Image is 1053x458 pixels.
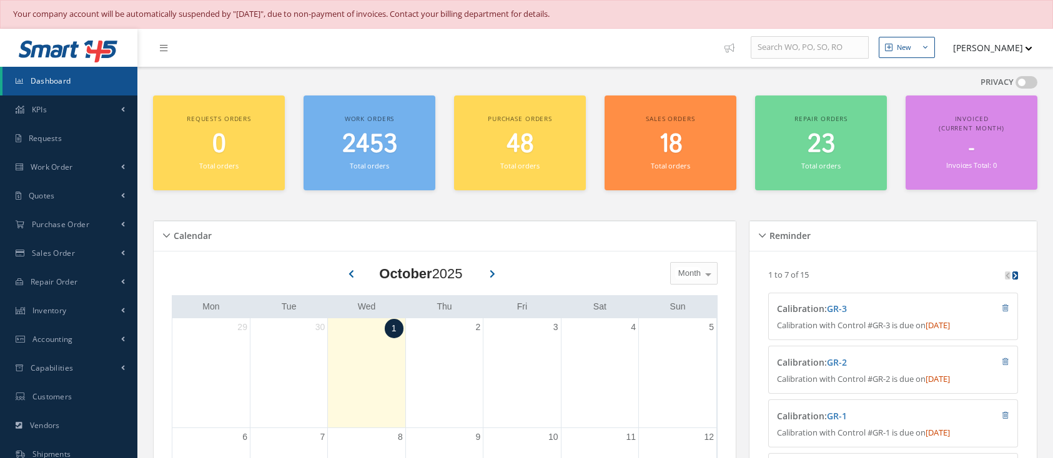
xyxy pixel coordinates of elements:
span: 48 [507,127,534,162]
span: [DATE] [926,427,950,438]
a: Saturday [591,299,609,314]
a: September 29, 2025 [235,318,250,336]
label: PRIVACY [981,76,1014,89]
a: October 9, 2025 [473,428,483,446]
span: Repair Order [31,276,78,287]
h4: Calibration [777,411,947,422]
span: Inventory [32,305,67,316]
span: Repair orders [794,114,848,123]
a: Friday [515,299,530,314]
small: Total orders [651,161,690,170]
p: 1 to 7 of 15 [768,269,809,280]
span: : [824,356,847,368]
small: Total orders [350,161,388,170]
span: Requests orders [187,114,251,123]
a: October 3, 2025 [551,318,561,336]
div: New [897,42,911,53]
span: 2453 [342,127,397,162]
span: Sales Order [32,248,75,258]
small: Total orders [199,161,238,170]
a: Sunday [668,299,688,314]
span: Purchase orders [488,114,552,123]
a: Tuesday [279,299,299,314]
span: Invoiced [955,114,989,123]
a: Sales orders 18 Total orders [605,95,736,191]
small: Total orders [801,161,840,170]
span: Vendors [30,420,60,431]
span: : [824,410,847,422]
td: October 4, 2025 [561,318,638,428]
a: Wednesday [355,299,378,314]
h4: Calibration [777,304,947,314]
a: Requests orders 0 Total orders [153,95,285,191]
a: Dashboard [2,67,137,95]
td: September 30, 2025 [250,318,327,428]
button: New [879,37,935,59]
span: 0 [212,127,226,162]
span: Work Order [31,162,73,172]
a: GR-2 [827,356,847,368]
span: Customers [32,391,72,402]
p: Calibration with Control #GR-2 is due on [777,373,1009,386]
a: GR-3 [827,303,847,314]
span: 23 [808,127,835,162]
a: Invoiced (Current Month) - Invoices Total: 0 [906,95,1037,190]
span: (Current Month) [939,124,1004,132]
small: Total orders [500,161,539,170]
a: October 8, 2025 [395,428,405,446]
span: Month [675,267,701,280]
a: Monday [200,299,222,314]
td: October 3, 2025 [483,318,561,428]
span: Accounting [32,334,73,344]
a: October 10, 2025 [546,428,561,446]
div: Your company account will be automatically suspended by "[DATE]", due to non-payment of invoices.... [13,8,1040,21]
a: GR-1 [827,410,847,422]
td: October 2, 2025 [405,318,483,428]
td: October 5, 2025 [639,318,716,428]
a: October 1, 2025 [385,319,403,338]
span: Requests [29,133,62,144]
span: [DATE] [926,373,950,384]
a: Show Tips [718,29,751,67]
div: 2025 [379,263,462,284]
span: Sales orders [646,114,695,123]
span: : [824,303,847,314]
button: [PERSON_NAME] [941,36,1032,60]
a: October 11, 2025 [623,428,638,446]
span: [DATE] [926,319,950,331]
span: Dashboard [31,76,71,86]
a: Repair orders 23 Total orders [755,95,887,191]
input: Search WO, PO, SO, RO [751,36,869,59]
p: Calibration with Control #GR-3 is due on [777,319,1009,332]
h4: Calibration [777,358,947,368]
span: 18 [659,127,683,162]
small: Invoices Total: 0 [946,160,996,170]
a: Thursday [434,299,454,314]
td: October 1, 2025 [328,318,405,428]
a: October 12, 2025 [701,428,716,446]
a: Purchase orders 48 Total orders [454,95,586,191]
b: October [379,266,432,281]
a: Work orders 2453 Total orders [304,95,435,191]
span: Work orders [345,114,394,123]
span: Quotes [29,190,55,201]
h5: Reminder [766,227,811,241]
a: October 4, 2025 [628,318,638,336]
p: Calibration with Control #GR-1 is due on [777,427,1009,439]
a: October 6, 2025 [240,428,250,446]
a: October 7, 2025 [318,428,328,446]
h5: Calendar [170,227,212,241]
a: September 30, 2025 [313,318,328,336]
span: Purchase Order [32,219,89,230]
span: Capabilities [31,363,74,373]
span: - [969,137,974,161]
td: September 29, 2025 [172,318,250,428]
a: October 5, 2025 [706,318,716,336]
span: KPIs [32,104,47,115]
a: October 2, 2025 [473,318,483,336]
